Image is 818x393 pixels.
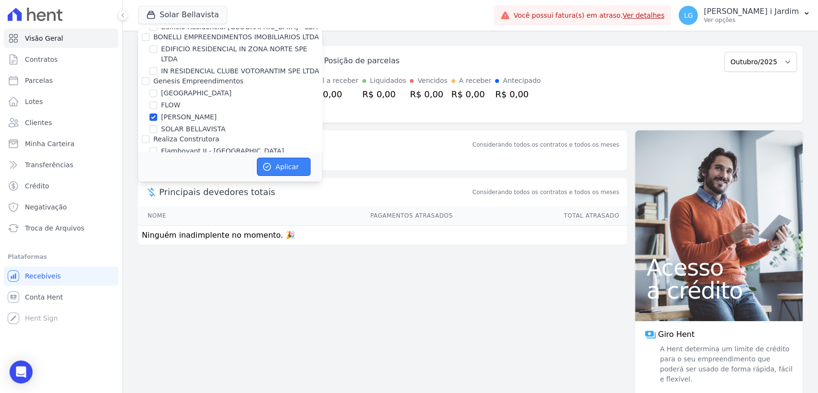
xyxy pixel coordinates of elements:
[25,160,73,170] span: Transferências
[370,76,406,86] div: Liquidados
[451,88,492,101] div: R$ 0,00
[4,50,118,69] a: Contratos
[25,118,52,127] span: Clientes
[138,206,225,226] th: Nome
[153,135,219,143] label: Realiza Construtora
[514,11,665,21] span: Você possui fatura(s) em atraso.
[4,288,118,307] a: Conta Hent
[161,44,322,64] label: EDIFICIO RESIDENCIAL IN ZONA NORTE SPE LTDA
[4,134,118,153] a: Minha Carteira
[622,12,665,19] a: Ver detalhes
[4,92,118,111] a: Lotes
[495,88,541,101] div: R$ 0,00
[503,76,541,86] div: Antecipado
[410,88,447,101] div: R$ 0,00
[153,77,243,85] label: Genesis Empreendimentos
[453,206,627,226] th: Total Atrasado
[658,329,694,340] span: Giro Hent
[324,55,400,67] div: Posição de parcelas
[161,112,217,122] label: [PERSON_NAME]
[25,97,43,106] span: Lotes
[161,66,319,76] label: IN RESIDENCIAL CLUBE VOTORANTIM SPE LTDA
[646,279,791,302] span: a crédito
[684,12,693,19] span: LG
[138,151,627,170] p: Sem saldo devedor no momento. 🎉
[4,29,118,48] a: Visão Geral
[8,251,115,263] div: Plataformas
[25,76,53,85] span: Parcelas
[472,188,619,196] span: Considerando todos os contratos e todos os meses
[658,344,793,384] span: A Hent determina um limite de crédito para o seu empreendimento que poderá ser usado de forma ráp...
[4,176,118,196] a: Crédito
[161,88,231,98] label: [GEOGRAPHIC_DATA]
[161,146,284,156] label: Flamboyant II - [GEOGRAPHIC_DATA]
[4,71,118,90] a: Parcelas
[671,2,818,29] button: LG [PERSON_NAME] i Jardim Ver opções
[4,197,118,217] a: Negativação
[703,7,799,16] p: [PERSON_NAME] i Jardim
[703,16,799,24] p: Ver opções
[10,360,33,383] div: Open Intercom Messenger
[25,292,63,302] span: Conta Hent
[153,33,319,41] label: BONELLI EMPREENDIMENTOS IMOBILIARIOS LTDA
[309,88,358,101] div: R$ 0,00
[459,76,492,86] div: A receber
[25,271,61,281] span: Recebíveis
[646,256,791,279] span: Acesso
[161,124,225,134] label: SOLAR BELLAVISTA
[4,219,118,238] a: Troca de Arquivos
[472,140,619,149] div: Considerando todos os contratos e todos os meses
[257,158,311,176] button: Aplicar
[161,100,180,110] label: FLOW
[25,34,63,43] span: Visão Geral
[417,76,447,86] div: Vencidos
[25,223,84,233] span: Troca de Arquivos
[159,185,471,198] span: Principais devedores totais
[138,6,227,24] button: Solar Bellavista
[25,55,58,64] span: Contratos
[309,76,358,86] div: Total a receber
[362,88,406,101] div: R$ 0,00
[225,206,453,226] th: Pagamentos Atrasados
[4,155,118,174] a: Transferências
[25,181,49,191] span: Crédito
[25,202,67,212] span: Negativação
[4,266,118,286] a: Recebíveis
[138,226,627,245] td: Ninguém inadimplente no momento. 🎉
[4,113,118,132] a: Clientes
[25,139,74,149] span: Minha Carteira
